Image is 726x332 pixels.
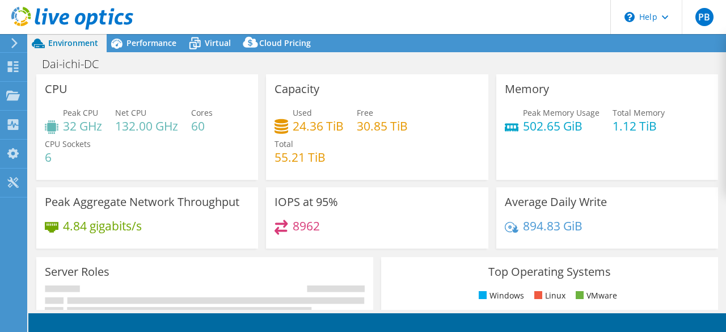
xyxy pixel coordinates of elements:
h3: Average Daily Write [505,196,607,208]
h3: CPU [45,83,67,95]
span: Environment [48,37,98,48]
h4: 132.00 GHz [115,120,178,132]
h4: 60 [191,120,213,132]
span: Performance [126,37,176,48]
h4: 32 GHz [63,120,102,132]
span: Net CPU [115,107,146,118]
li: Linux [531,289,565,302]
span: Total Memory [613,107,665,118]
h4: 1.12 TiB [613,120,665,132]
h3: Memory [505,83,549,95]
span: Virtual [205,37,231,48]
span: CPU Sockets [45,138,91,149]
li: VMware [573,289,617,302]
h3: IOPS at 95% [275,196,338,208]
h4: 24.36 TiB [293,120,344,132]
span: Cores [191,107,213,118]
h3: Top Operating Systems [390,266,710,278]
span: Cloud Pricing [259,37,311,48]
h4: 6 [45,151,91,163]
h3: Capacity [275,83,319,95]
h4: 502.65 GiB [523,120,600,132]
span: Peak Memory Usage [523,107,600,118]
span: Total [275,138,293,149]
h4: 55.21 TiB [275,151,326,163]
h4: 30.85 TiB [357,120,408,132]
svg: \n [624,12,635,22]
h3: Server Roles [45,266,109,278]
span: PB [695,8,714,26]
li: Windows [476,289,524,302]
h3: Peak Aggregate Network Throughput [45,196,239,208]
h4: 894.83 GiB [523,220,583,232]
h4: 4.84 gigabits/s [63,220,142,232]
span: Peak CPU [63,107,98,118]
span: Used [293,107,312,118]
h4: 8962 [293,220,320,232]
span: Free [357,107,373,118]
h1: Dai-ichi-DC [37,58,116,70]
